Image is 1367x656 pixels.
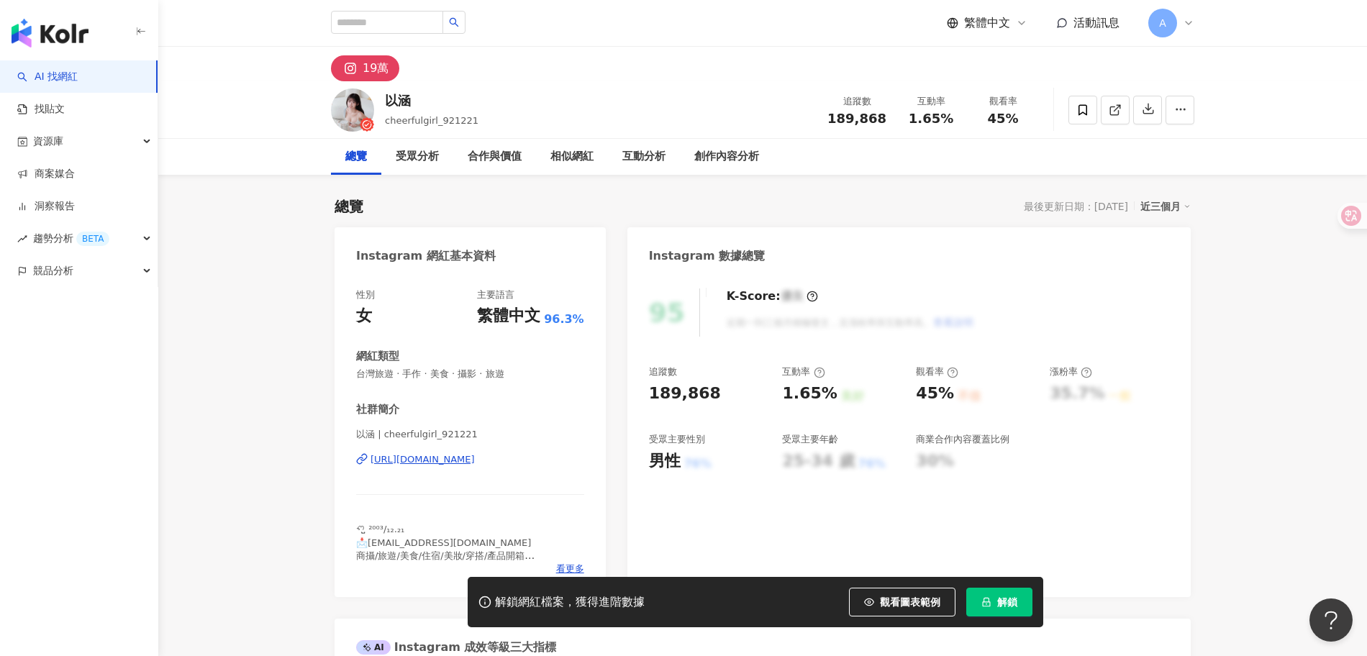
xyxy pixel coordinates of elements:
div: 近三個月 [1140,197,1191,216]
div: 總覽 [335,196,363,217]
div: 漲粉率 [1050,365,1092,378]
div: 互動率 [782,365,825,378]
a: 洞察報告 [17,199,75,214]
a: searchAI 找網紅 [17,70,78,84]
div: 解鎖網紅檔案，獲得進階數據 [495,595,645,610]
span: 以涵 | cheerfulgirl_921221 [356,428,584,441]
button: 觀看圖表範例 [849,588,955,616]
div: [URL][DOMAIN_NAME] [371,453,475,466]
div: AI [356,640,391,655]
div: 以涵 [385,91,478,109]
div: 商業合作內容覆蓋比例 [916,433,1009,446]
div: 觀看率 [976,94,1030,109]
span: search [449,17,459,27]
span: 觀看圖表範例 [880,596,940,608]
div: 社群簡介 [356,402,399,417]
span: 96.3% [544,311,584,327]
button: 解鎖 [966,588,1032,616]
span: ꪔ̤̮ ²⁰⁰³/₁₂.₂₁ 📩[EMAIL_ADDRESS][DOMAIN_NAME] 商攝/旅遊/美食/住宿/美妝/穿搭/產品開箱 合作歡迎私訊💗 - 沒有使用交友軟體 只有此帳號是本人！ [356,524,535,600]
div: Instagram 成效等級三大指標 [356,639,556,655]
img: KOL Avatar [331,88,374,132]
div: 總覽 [345,148,367,165]
div: 45% [916,383,954,405]
div: Instagram 網紅基本資料 [356,248,496,264]
span: 趨勢分析 [33,222,109,255]
span: 活動訊息 [1073,16,1120,29]
div: 1.65% [782,383,837,405]
span: rise [17,234,27,244]
div: 繁體中文 [477,305,540,327]
div: BETA [76,232,109,246]
div: 合作與價值 [468,148,522,165]
span: cheerfulgirl_921221 [385,115,478,126]
div: K-Score : [727,288,818,304]
div: 受眾分析 [396,148,439,165]
div: 主要語言 [477,288,514,301]
div: 女 [356,305,372,327]
div: 追蹤數 [649,365,677,378]
span: 繁體中文 [964,15,1010,31]
span: 看更多 [556,562,584,575]
span: A [1159,15,1166,31]
a: [URL][DOMAIN_NAME] [356,453,584,466]
span: 競品分析 [33,255,73,287]
span: 資源庫 [33,125,63,158]
div: 創作內容分析 [694,148,759,165]
span: 45% [987,111,1018,126]
span: 解鎖 [997,596,1017,608]
div: Instagram 數據總覽 [649,248,766,264]
div: 最後更新日期：[DATE] [1024,201,1128,212]
a: 商案媒合 [17,167,75,181]
div: 性別 [356,288,375,301]
span: lock [981,597,991,607]
a: 找貼文 [17,102,65,117]
div: 互動率 [904,94,958,109]
div: 受眾主要年齡 [782,433,838,446]
div: 19萬 [363,58,389,78]
div: 互動分析 [622,148,666,165]
span: 189,868 [827,111,886,126]
img: logo [12,19,88,47]
div: 觀看率 [916,365,958,378]
div: 追蹤數 [827,94,886,109]
button: 19萬 [331,55,399,81]
div: 受眾主要性別 [649,433,705,446]
div: 189,868 [649,383,721,405]
div: 男性 [649,450,681,473]
div: 相似網紅 [550,148,594,165]
span: 1.65% [909,111,953,126]
div: 網紅類型 [356,349,399,364]
span: 台灣旅遊 · 手作 · 美食 · 攝影 · 旅遊 [356,368,584,381]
